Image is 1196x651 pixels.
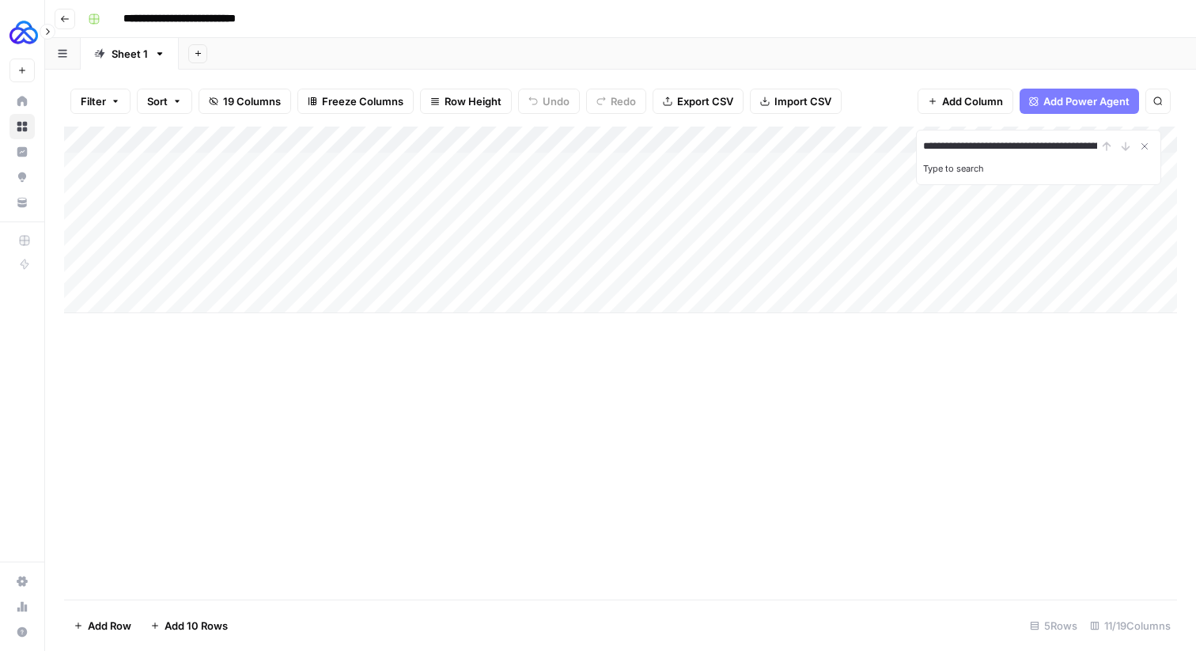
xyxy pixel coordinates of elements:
[88,618,131,634] span: Add Row
[9,89,35,114] a: Home
[9,619,35,645] button: Help + Support
[9,18,38,47] img: AUQ Logo
[137,89,192,114] button: Sort
[750,89,842,114] button: Import CSV
[9,13,35,52] button: Workspace: AUQ
[141,613,237,638] button: Add 10 Rows
[942,93,1003,109] span: Add Column
[147,93,168,109] span: Sort
[112,46,148,62] div: Sheet 1
[518,89,580,114] button: Undo
[923,163,984,174] label: Type to search
[64,613,141,638] button: Add Row
[297,89,414,114] button: Freeze Columns
[918,89,1013,114] button: Add Column
[199,89,291,114] button: 19 Columns
[1135,137,1154,156] button: Close Search
[322,93,403,109] span: Freeze Columns
[677,93,733,109] span: Export CSV
[165,618,228,634] span: Add 10 Rows
[9,165,35,190] a: Opportunities
[653,89,744,114] button: Export CSV
[611,93,636,109] span: Redo
[9,569,35,594] a: Settings
[445,93,501,109] span: Row Height
[1020,89,1139,114] button: Add Power Agent
[1024,613,1084,638] div: 5 Rows
[9,139,35,165] a: Insights
[774,93,831,109] span: Import CSV
[586,89,646,114] button: Redo
[1043,93,1130,109] span: Add Power Agent
[70,89,131,114] button: Filter
[1084,613,1177,638] div: 11/19 Columns
[9,594,35,619] a: Usage
[223,93,281,109] span: 19 Columns
[81,93,106,109] span: Filter
[81,38,179,70] a: Sheet 1
[9,114,35,139] a: Browse
[543,93,570,109] span: Undo
[9,190,35,215] a: Your Data
[420,89,512,114] button: Row Height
